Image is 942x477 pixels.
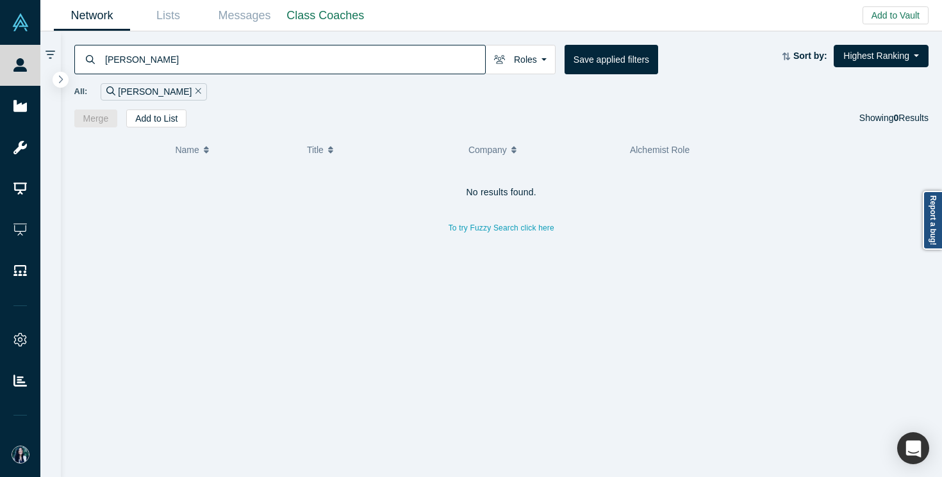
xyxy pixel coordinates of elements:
[894,113,929,123] span: Results
[12,13,29,31] img: Alchemist Vault Logo
[894,113,899,123] strong: 0
[630,145,690,155] span: Alchemist Role
[307,136,324,163] span: Title
[54,1,130,31] a: Network
[834,45,929,67] button: Highest Ranking
[74,109,118,127] button: Merge
[440,220,563,236] button: To try Fuzzy Search click here
[283,1,368,31] a: Class Coaches
[565,45,658,74] button: Save applied filters
[130,1,206,31] a: Lists
[307,136,455,163] button: Title
[793,51,827,61] strong: Sort by:
[859,109,929,127] div: Showing
[192,85,201,99] button: Remove Filter
[104,44,485,74] input: Search by name, title, company, summary, expertise, investment criteria or topics of focus
[206,1,283,31] a: Messages
[468,136,616,163] button: Company
[74,187,929,198] h4: No results found.
[126,109,186,127] button: Add to List
[923,191,942,250] a: Report a bug!
[468,136,507,163] span: Company
[485,45,556,74] button: Roles
[175,136,199,163] span: Name
[101,83,207,101] div: [PERSON_NAME]
[12,446,29,464] img: Danielle Vivo's Account
[74,85,88,98] span: All:
[863,6,929,24] button: Add to Vault
[175,136,293,163] button: Name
